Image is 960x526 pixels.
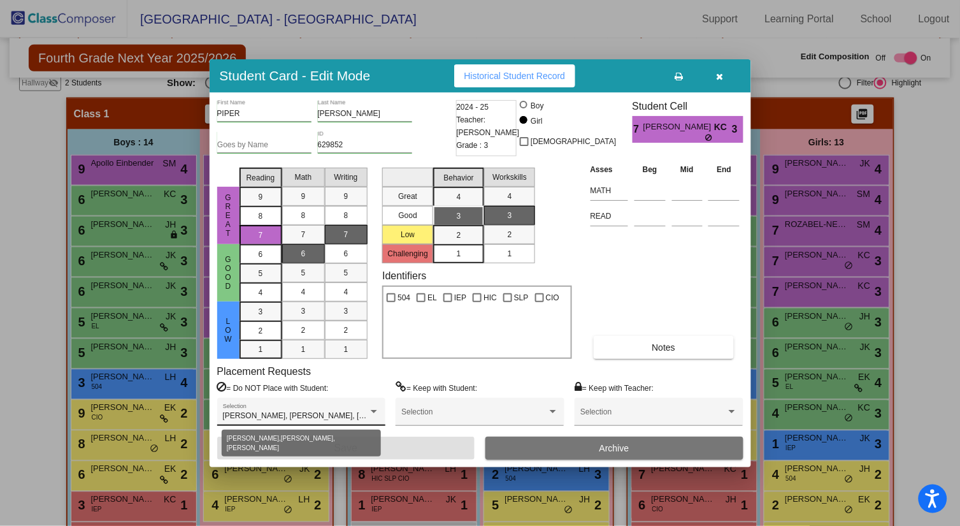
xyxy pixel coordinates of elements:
input: assessment [591,207,628,226]
span: Notes [652,342,676,353]
span: EL [427,290,437,305]
span: 6 [301,248,306,259]
span: 4 [259,287,263,298]
span: 8 [259,210,263,222]
span: [PERSON_NAME] [643,121,714,134]
span: 1 [457,248,461,259]
span: Writing [334,172,357,183]
span: CIO [546,290,559,305]
label: = Do NOT Place with Student: [217,381,329,394]
span: HIC [484,290,497,305]
span: Archive [599,443,629,453]
span: 8 [301,210,306,221]
span: Good [222,255,234,291]
div: Girl [530,115,543,127]
th: Asses [587,163,631,177]
span: 1 [259,344,263,355]
span: 3 [457,210,461,222]
span: Historical Student Record [464,71,566,81]
span: Low [222,317,234,344]
span: KC [714,121,732,134]
h3: Student Card - Edit Mode [220,68,371,84]
span: 4 [344,286,348,298]
label: = Keep with Teacher: [575,381,654,394]
span: 2 [457,230,461,241]
button: Historical Student Record [454,64,576,87]
span: 1 [301,344,306,355]
span: IEP [454,290,466,305]
button: Notes [594,336,734,359]
input: assessment [591,181,628,200]
span: SLP [514,290,529,305]
span: 5 [344,267,348,279]
h3: Student Cell [633,100,743,112]
label: = Keep with Student: [396,381,477,394]
span: 7 [301,229,306,240]
span: 1 [508,248,512,259]
th: Beg [631,163,669,177]
span: 5 [259,268,263,279]
div: Boy [530,100,544,112]
th: Mid [669,163,706,177]
span: 2 [508,229,512,240]
span: Grade : 3 [457,139,489,152]
span: 3 [344,305,348,317]
span: 8 [344,210,348,221]
label: Identifiers [382,270,426,282]
span: 7 [344,229,348,240]
span: 2 [301,325,306,336]
span: Math [295,172,312,183]
span: 9 [259,191,263,203]
span: 6 [344,248,348,259]
span: [DEMOGRAPHIC_DATA] [531,134,616,149]
span: 2 [259,325,263,337]
span: 5 [301,267,306,279]
span: 504 [398,290,410,305]
span: 3 [301,305,306,317]
span: Save [334,442,357,453]
span: [PERSON_NAME], [PERSON_NAME], [PERSON_NAME] [223,411,420,420]
span: Behavior [444,172,474,184]
span: 3 [508,210,512,221]
span: 2 [344,325,348,336]
span: 7 [633,122,643,137]
span: 7 [259,230,263,241]
span: Workskills [492,172,527,183]
span: 9 [301,191,306,202]
label: Placement Requests [217,365,312,377]
span: Great [222,193,234,238]
button: Archive [485,437,743,460]
span: 9 [344,191,348,202]
button: Save [217,437,475,460]
span: 1 [344,344,348,355]
span: Teacher: [PERSON_NAME] [457,113,520,139]
span: 4 [508,191,512,202]
th: End [705,163,743,177]
input: Enter ID [318,141,412,150]
span: 6 [259,249,263,260]
span: 4 [457,191,461,203]
span: 3 [259,306,263,318]
span: 2024 - 25 [457,101,489,113]
span: 3 [732,122,743,137]
span: Reading [247,172,275,184]
input: goes by name [217,141,312,150]
span: 4 [301,286,306,298]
